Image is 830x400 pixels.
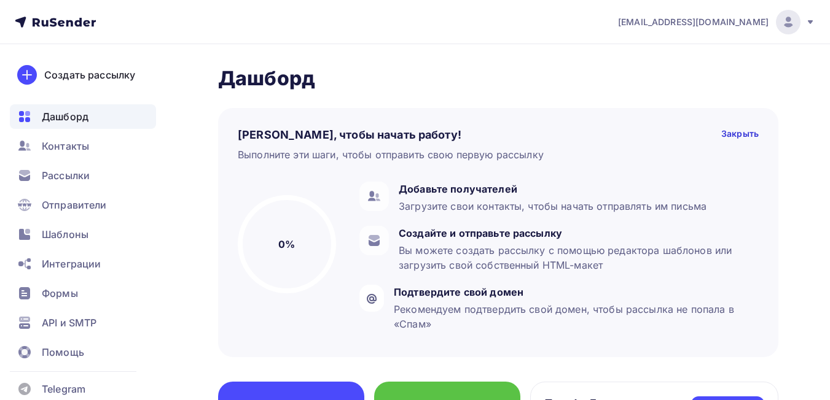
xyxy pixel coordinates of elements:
[42,382,85,396] span: Telegram
[238,147,544,162] div: Выполните эти шаги, чтобы отправить свою первую рассылку
[10,104,156,129] a: Дашборд
[10,281,156,306] a: Формы
[618,10,815,34] a: [EMAIL_ADDRESS][DOMAIN_NAME]
[399,182,707,196] div: Добавьте получателей
[10,163,156,188] a: Рассылки
[42,227,88,242] span: Шаблоны
[10,222,156,247] a: Шаблоны
[42,139,89,153] span: Контакты
[394,302,753,331] div: Рекомендуем подтвердить свой домен, чтобы рассылка не попала в «Спам»
[399,199,707,213] div: Загрузите свои контакты, чтобы начать отправлять им письма
[238,128,461,142] h4: [PERSON_NAME], чтобы начать работу!
[44,67,135,82] div: Создать рассылку
[399,243,753,272] div: Вы можете создать рассылку с помощью редактора шаблонов или загрузить свой собственный HTML-макет
[10,193,156,217] a: Отправители
[42,109,88,124] span: Дашборд
[399,226,753,240] div: Создайте и отправьте рассылку
[278,237,295,252] h5: 0%
[42,256,101,271] span: Интеграции
[721,128,759,142] div: Закрыть
[218,66,778,91] h2: Дашборд
[42,198,107,212] span: Отправители
[42,315,96,330] span: API и SMTP
[42,168,90,183] span: Рассылки
[394,285,753,299] div: Подтвердите свой домен
[10,134,156,158] a: Контакты
[42,345,84,360] span: Помощь
[618,16,769,28] span: [EMAIL_ADDRESS][DOMAIN_NAME]
[42,286,78,301] span: Формы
